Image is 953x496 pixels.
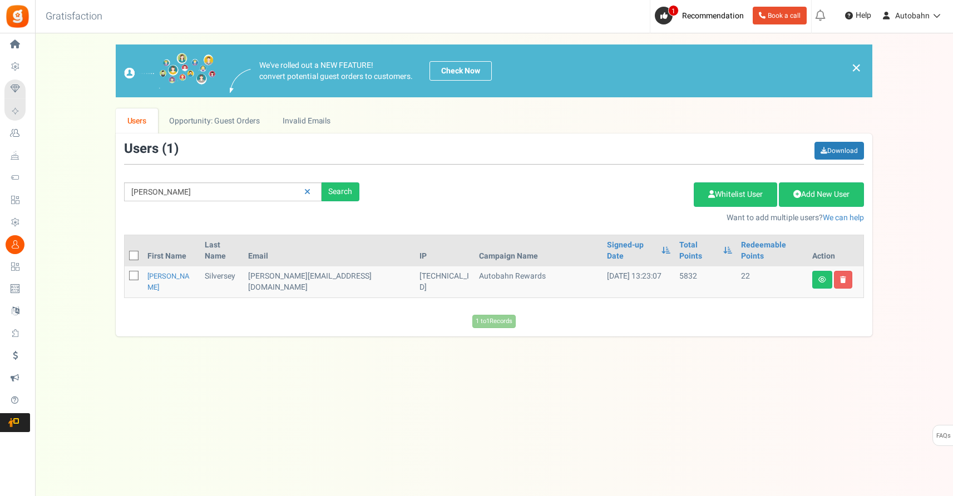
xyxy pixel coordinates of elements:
[116,108,158,133] a: Users
[124,53,216,89] img: images
[675,266,737,297] td: 5832
[737,266,808,297] td: 22
[376,212,864,224] p: Want to add multiple users?
[682,10,744,22] span: Recommendation
[679,240,718,262] a: Total Points
[936,425,951,447] span: FAQs
[753,7,807,24] a: Book a call
[244,235,415,266] th: Email
[259,60,413,82] p: We've rolled out a NEW FEATURE! convert potential guest orders to customers.
[475,266,603,297] td: Autobahn Rewards
[841,7,876,24] a: Help
[415,235,475,266] th: IP
[655,7,748,24] a: 1 Recommendation
[814,142,864,160] a: Download
[603,266,675,297] td: [DATE] 13:23:07
[823,212,864,224] a: We can help
[5,4,30,29] img: Gratisfaction
[741,240,803,262] a: Redeemable Points
[779,182,864,207] a: Add New User
[808,235,863,266] th: Action
[244,266,415,297] td: [PERSON_NAME][EMAIL_ADDRESS][DOMAIN_NAME]
[853,10,871,21] span: Help
[322,182,359,201] div: Search
[200,266,244,297] td: Silversey
[143,235,200,266] th: First Name
[840,276,846,283] i: Delete user
[230,69,251,93] img: images
[33,6,115,28] h3: Gratisfaction
[668,5,679,16] span: 1
[607,240,656,262] a: Signed-up Date
[158,108,271,133] a: Opportunity: Guest Orders
[200,235,244,266] th: Last Name
[415,266,475,297] td: [TECHNICAL_ID]
[818,276,826,283] i: View details
[166,139,174,158] span: 1
[429,61,492,81] a: Check Now
[895,10,930,22] span: Autobahn
[299,182,316,202] a: Reset
[124,142,179,156] h3: Users ( )
[851,61,861,75] a: ×
[124,182,322,201] input: Search by email or name
[475,235,603,266] th: Campaign Name
[147,271,190,292] a: [PERSON_NAME]
[694,182,777,207] a: Whitelist User
[271,108,342,133] a: Invalid Emails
